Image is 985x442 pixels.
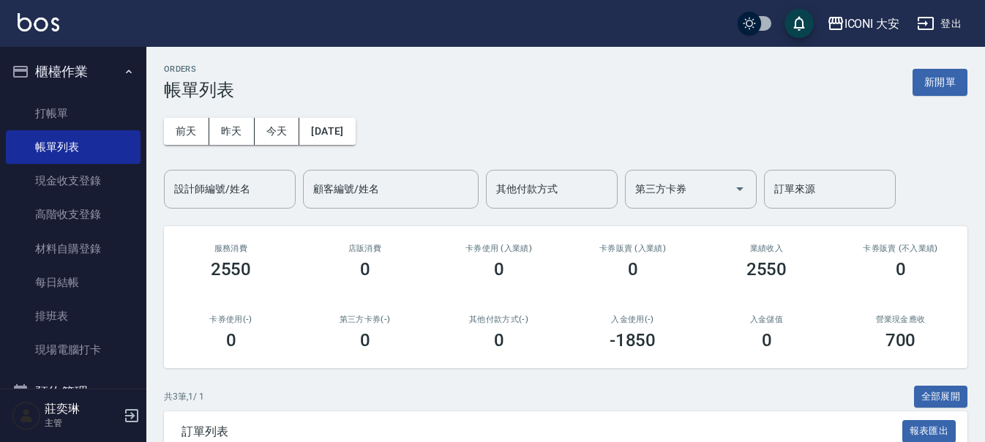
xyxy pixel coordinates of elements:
a: 打帳單 [6,97,141,130]
a: 新開單 [913,75,967,89]
button: 前天 [164,118,209,145]
span: 訂單列表 [181,424,902,439]
img: Person [12,401,41,430]
a: 排班表 [6,299,141,333]
button: 昨天 [209,118,255,145]
h3: 0 [628,259,638,280]
a: 報表匯出 [902,424,956,438]
h2: 營業現金應收 [851,315,950,324]
h3: 700 [885,330,916,351]
h2: 卡券使用 (入業績) [449,244,548,253]
button: [DATE] [299,118,355,145]
a: 每日結帳 [6,266,141,299]
h3: 0 [896,259,906,280]
button: save [784,9,814,38]
h3: 0 [226,330,236,351]
h2: 入金儲值 [717,315,816,324]
button: Open [728,177,752,201]
h3: 0 [494,330,504,351]
h3: 帳單列表 [164,80,234,100]
p: 共 3 筆, 1 / 1 [164,390,204,403]
h3: 服務消費 [181,244,280,253]
a: 高階收支登錄 [6,198,141,231]
button: 櫃檯作業 [6,53,141,91]
h2: 其他付款方式(-) [449,315,548,324]
h2: 卡券販賣 (入業績) [583,244,682,253]
button: 登出 [911,10,967,37]
button: 預約管理 [6,373,141,411]
button: 今天 [255,118,300,145]
a: 現金收支登錄 [6,164,141,198]
h2: 卡券販賣 (不入業績) [851,244,950,253]
h2: 入金使用(-) [583,315,682,324]
button: ICONI 大安 [821,9,906,39]
a: 帳單列表 [6,130,141,164]
h3: 2550 [211,259,252,280]
a: 材料自購登錄 [6,232,141,266]
img: Logo [18,13,59,31]
h3: 0 [360,259,370,280]
div: ICONI 大安 [844,15,900,33]
h5: 莊奕琳 [45,402,119,416]
h3: 0 [360,330,370,351]
h3: 0 [762,330,772,351]
p: 主管 [45,416,119,430]
a: 現場電腦打卡 [6,333,141,367]
h2: 卡券使用(-) [181,315,280,324]
h2: 第三方卡券(-) [315,315,414,324]
h3: 2550 [746,259,787,280]
button: 新開單 [913,69,967,96]
h2: ORDERS [164,64,234,74]
h3: -1850 [610,330,656,351]
h2: 業績收入 [717,244,816,253]
h2: 店販消費 [315,244,414,253]
h3: 0 [494,259,504,280]
button: 全部展開 [914,386,968,408]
